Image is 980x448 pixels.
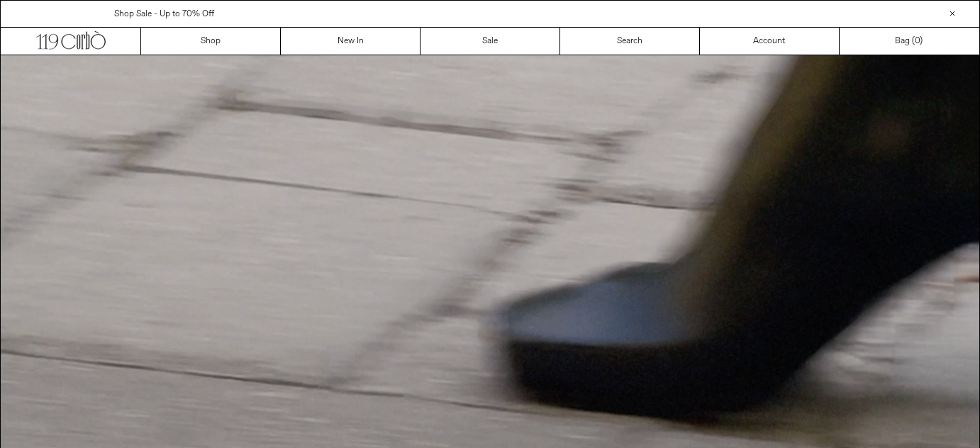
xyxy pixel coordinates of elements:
[840,28,979,55] a: Bag ()
[700,28,840,55] a: Account
[114,9,214,20] a: Shop Sale - Up to 70% Off
[915,35,920,47] span: 0
[141,28,281,55] a: Shop
[281,28,421,55] a: New In
[915,35,923,47] span: )
[421,28,560,55] a: Sale
[560,28,700,55] a: Search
